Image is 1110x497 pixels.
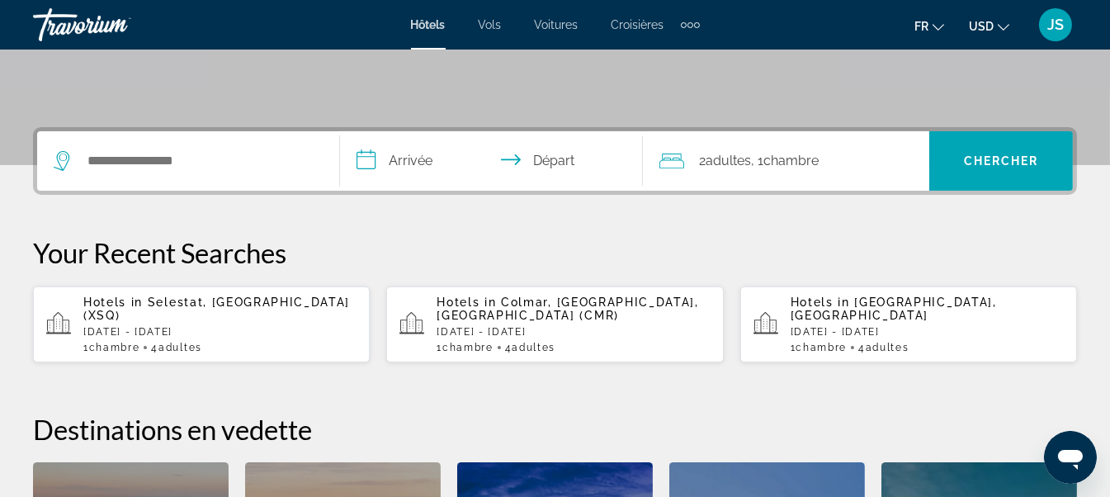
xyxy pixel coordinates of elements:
[791,326,1064,338] p: [DATE] - [DATE]
[33,3,198,46] a: Travorium
[437,326,710,338] p: [DATE] - [DATE]
[437,296,496,309] span: Hotels in
[86,149,314,173] input: Search hotel destination
[83,342,139,353] span: 1
[437,296,699,322] span: Colmar, [GEOGRAPHIC_DATA], [GEOGRAPHIC_DATA] (CMR)
[479,18,502,31] a: Vols
[791,296,997,322] span: [GEOGRAPHIC_DATA], [GEOGRAPHIC_DATA]
[158,342,202,353] span: Adultes
[699,149,751,173] span: 2
[914,14,944,38] button: Change language
[437,342,493,353] span: 1
[386,286,723,363] button: Hotels in Colmar, [GEOGRAPHIC_DATA], [GEOGRAPHIC_DATA] (CMR)[DATE] - [DATE]1Chambre4Adultes
[83,296,350,322] span: Selestat, [GEOGRAPHIC_DATA] (XSQ)
[791,296,850,309] span: Hotels in
[914,20,928,33] span: fr
[340,131,643,191] button: Select check in and out date
[442,342,494,353] span: Chambre
[796,342,847,353] span: Chambre
[33,236,1077,269] p: Your Recent Searches
[643,131,929,191] button: Travelers: 2 adults, 0 children
[37,131,1073,191] div: Search widget
[83,296,143,309] span: Hotels in
[33,413,1077,446] h2: Destinations en vedette
[763,153,819,168] span: Chambre
[751,149,819,173] span: , 1
[706,153,751,168] span: Adultes
[858,342,909,353] span: 4
[1047,17,1064,33] span: JS
[969,20,994,33] span: USD
[791,342,847,353] span: 1
[1034,7,1077,42] button: User Menu
[969,14,1009,38] button: Change currency
[1044,431,1097,484] iframe: Botón para iniciar la ventana de mensajería
[505,342,555,353] span: 4
[866,342,909,353] span: Adultes
[681,12,700,38] button: Extra navigation items
[964,154,1039,168] span: Chercher
[411,18,446,31] a: Hôtels
[612,18,664,31] a: Croisières
[89,342,140,353] span: Chambre
[929,131,1073,191] button: Search
[535,18,579,31] a: Voitures
[740,286,1077,363] button: Hotels in [GEOGRAPHIC_DATA], [GEOGRAPHIC_DATA][DATE] - [DATE]1Chambre4Adultes
[33,286,370,363] button: Hotels in Selestat, [GEOGRAPHIC_DATA] (XSQ)[DATE] - [DATE]1Chambre4Adultes
[512,342,555,353] span: Adultes
[83,326,357,338] p: [DATE] - [DATE]
[151,342,201,353] span: 4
